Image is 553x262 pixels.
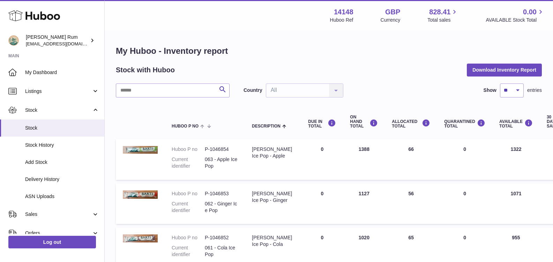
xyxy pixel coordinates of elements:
[26,34,89,47] div: [PERSON_NAME] Rum
[25,176,99,183] span: Delivery History
[385,139,437,180] td: 66
[25,211,92,218] span: Sales
[385,7,400,17] strong: GBP
[444,119,485,129] div: QUARANTINED Total
[252,190,294,204] div: [PERSON_NAME] Ice Pop - Ginger
[492,139,540,180] td: 1322
[492,183,540,224] td: 1071
[25,125,99,131] span: Stock
[25,69,99,76] span: My Dashboard
[385,183,437,224] td: 56
[205,245,238,258] dd: 061 - Cola Ice Pop
[301,183,343,224] td: 0
[116,45,542,57] h1: My Huboo - Inventory report
[25,159,99,166] span: Add Stock
[25,193,99,200] span: ASN Uploads
[172,201,205,214] dt: Current identifier
[25,107,92,114] span: Stock
[244,87,262,94] label: Country
[25,88,92,95] span: Listings
[427,17,458,23] span: Total sales
[123,146,158,154] img: product image
[205,146,238,153] dd: P-1046854
[205,156,238,169] dd: 063 - Apple Ice Pop
[172,245,205,258] dt: Current identifier
[25,142,99,148] span: Stock History
[25,230,92,236] span: Orders
[26,41,103,46] span: [EMAIL_ADDRESS][DOMAIN_NAME]
[499,119,533,129] div: AVAILABLE Total
[463,235,466,240] span: 0
[484,87,496,94] label: Show
[301,139,343,180] td: 0
[308,119,336,129] div: DUE IN TOTAL
[463,146,466,152] span: 0
[334,7,353,17] strong: 14148
[172,234,205,241] dt: Huboo P no
[343,183,385,224] td: 1127
[252,234,294,248] div: [PERSON_NAME] Ice Pop - Cola
[429,7,450,17] span: 828.41
[205,201,238,214] dd: 062 - Ginger Ice Pop
[205,190,238,197] dd: P-1046853
[486,17,545,23] span: AVAILABLE Stock Total
[343,139,385,180] td: 1388
[116,65,175,75] h2: Stock with Huboo
[172,156,205,169] dt: Current identifier
[392,119,430,129] div: ALLOCATED Total
[350,115,378,129] div: ON HAND Total
[123,190,158,199] img: product image
[123,234,158,242] img: product image
[330,17,353,23] div: Huboo Ref
[8,236,96,248] a: Log out
[205,234,238,241] dd: P-1046852
[467,64,542,76] button: Download Inventory Report
[252,124,281,129] span: Description
[172,124,199,129] span: Huboo P no
[172,190,205,197] dt: Huboo P no
[523,7,537,17] span: 0.00
[486,7,545,23] a: 0.00 AVAILABLE Stock Total
[8,35,19,46] img: mail@bartirum.wales
[252,146,294,159] div: [PERSON_NAME] Ice Pop - Apple
[172,146,205,153] dt: Huboo P no
[527,87,542,94] span: entries
[381,17,401,23] div: Currency
[427,7,458,23] a: 828.41 Total sales
[463,191,466,196] span: 0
